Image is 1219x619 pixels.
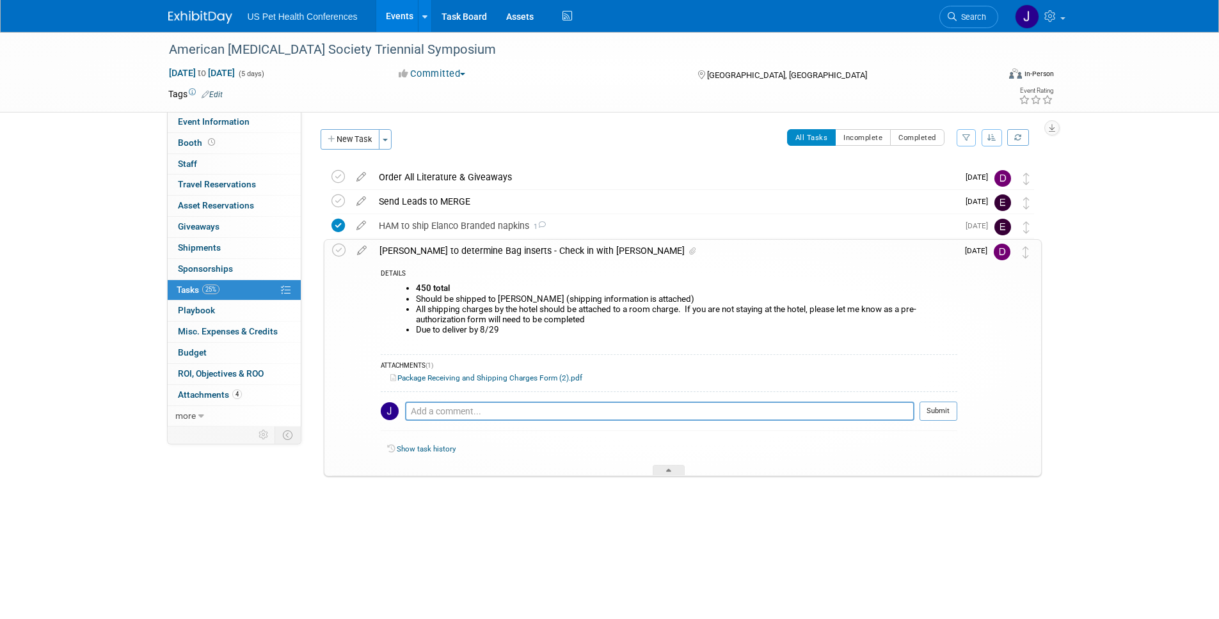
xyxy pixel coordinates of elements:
[529,223,546,231] span: 1
[1015,4,1039,29] img: Jessica Ocampo
[178,305,215,315] span: Playbook
[168,88,223,100] td: Tags
[890,129,944,146] button: Completed
[232,389,242,399] span: 4
[168,259,301,279] a: Sponsorships
[177,285,219,295] span: Tasks
[168,175,301,195] a: Travel Reservations
[1009,68,1022,79] img: Format-Inperson.png
[202,90,223,99] a: Edit
[1023,221,1030,233] i: Move task
[1019,88,1053,94] div: Event Rating
[351,245,373,256] a: edit
[275,427,301,443] td: Toggle Event Tabs
[920,402,957,421] button: Submit
[168,406,301,427] a: more
[426,362,433,369] span: (1)
[168,301,301,321] a: Playbook
[205,137,218,147] span: Booth not reserved yet
[178,368,264,379] span: ROI, Objectives & ROO
[168,67,235,79] span: [DATE] [DATE]
[416,283,450,293] b: 450 total
[416,294,957,304] li: Should be shipped to [PERSON_NAME] (shipping information is attached)
[253,427,275,443] td: Personalize Event Tab Strip
[350,196,372,207] a: edit
[373,240,957,262] div: [PERSON_NAME] to determine Bag inserts - Check in with [PERSON_NAME]
[168,133,301,153] a: Booth
[178,263,233,274] span: Sponsorships
[1023,246,1029,258] i: Move task
[168,11,232,24] img: ExhibitDay
[168,280,301,301] a: Tasks25%
[1007,129,1029,146] a: Refresh
[178,200,254,210] span: Asset Reservations
[1023,197,1030,209] i: Move task
[350,171,372,183] a: edit
[168,385,301,405] a: Attachments4
[350,220,372,231] a: edit
[178,347,207,357] span: Budget
[168,322,301,342] a: Misc. Expenses & Credits
[372,215,958,237] div: HAM to ship Elanco Branded napkins
[178,242,221,253] span: Shipments
[248,12,358,22] span: US Pet Health Conferences
[394,67,470,81] button: Committed
[168,154,301,175] a: Staff
[994,244,1010,260] img: Debra Smith
[168,217,301,237] a: Giveaways
[237,70,264,78] span: (5 days)
[196,68,208,78] span: to
[178,116,250,127] span: Event Information
[994,219,1011,235] img: Erika Plata
[707,70,867,80] span: [GEOGRAPHIC_DATA], [GEOGRAPHIC_DATA]
[381,402,399,420] img: Jessica Ocampo
[397,444,456,453] a: Show task history
[178,221,219,231] span: Giveaways
[787,129,836,146] button: All Tasks
[835,129,891,146] button: Incomplete
[1023,173,1030,185] i: Move task
[168,112,301,132] a: Event Information
[965,246,994,255] span: [DATE]
[168,196,301,216] a: Asset Reservations
[923,67,1055,86] div: Event Format
[966,197,994,206] span: [DATE]
[416,325,957,335] li: Due to deliver by 8/29
[178,389,242,400] span: Attachments
[178,137,218,148] span: Booth
[164,38,979,61] div: American [MEDICAL_DATA] Society Triennial Symposium
[178,179,256,189] span: Travel Reservations
[168,238,301,258] a: Shipments
[416,304,957,325] li: All shipping charges by the hotel should be attached to a room charge. If you are not staying at ...
[381,361,957,372] div: ATTACHMENTS
[939,6,998,28] a: Search
[168,364,301,384] a: ROI, Objectives & ROO
[381,269,957,280] div: DETAILS
[390,373,582,382] a: Package Receiving and Shipping Charges Form (2).pdf
[994,194,1011,211] img: Erika Plata
[966,173,994,182] span: [DATE]
[966,221,994,230] span: [DATE]
[957,12,986,22] span: Search
[175,411,196,421] span: more
[178,159,197,169] span: Staff
[202,285,219,294] span: 25%
[372,166,958,188] div: Order All Literature & Giveaways
[178,326,278,336] span: Misc. Expenses & Credits
[994,170,1011,187] img: Debra Smith
[168,343,301,363] a: Budget
[372,191,958,212] div: Send Leads to MERGE
[321,129,379,150] button: New Task
[1024,69,1054,79] div: In-Person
